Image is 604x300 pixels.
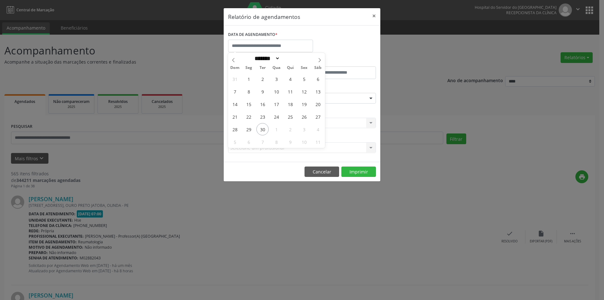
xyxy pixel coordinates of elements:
[280,55,301,62] input: Year
[284,98,296,110] span: Setembro 18, 2025
[284,85,296,98] span: Setembro 11, 2025
[243,136,255,148] span: Outubro 6, 2025
[298,85,310,98] span: Setembro 12, 2025
[256,66,270,70] span: Ter
[297,66,311,70] span: Sex
[305,167,339,177] button: Cancelar
[298,123,310,135] span: Outubro 3, 2025
[228,30,277,40] label: DATA DE AGENDAMENTO
[270,136,282,148] span: Outubro 8, 2025
[298,136,310,148] span: Outubro 10, 2025
[229,98,241,110] span: Setembro 14, 2025
[243,73,255,85] span: Setembro 1, 2025
[243,98,255,110] span: Setembro 15, 2025
[298,73,310,85] span: Setembro 5, 2025
[229,136,241,148] span: Outubro 5, 2025
[256,123,269,135] span: Setembro 30, 2025
[284,110,296,123] span: Setembro 25, 2025
[284,73,296,85] span: Setembro 4, 2025
[256,110,269,123] span: Setembro 23, 2025
[229,110,241,123] span: Setembro 21, 2025
[228,66,242,70] span: Dom
[228,13,300,21] h5: Relatório de agendamentos
[243,123,255,135] span: Setembro 29, 2025
[304,57,376,66] label: ATÉ
[256,85,269,98] span: Setembro 9, 2025
[312,85,324,98] span: Setembro 13, 2025
[298,110,310,123] span: Setembro 26, 2025
[243,85,255,98] span: Setembro 8, 2025
[270,73,282,85] span: Setembro 3, 2025
[298,98,310,110] span: Setembro 19, 2025
[283,66,297,70] span: Qui
[252,55,280,62] select: Month
[270,123,282,135] span: Outubro 1, 2025
[256,98,269,110] span: Setembro 16, 2025
[243,110,255,123] span: Setembro 22, 2025
[270,85,282,98] span: Setembro 10, 2025
[270,110,282,123] span: Setembro 24, 2025
[312,123,324,135] span: Outubro 4, 2025
[312,136,324,148] span: Outubro 11, 2025
[312,73,324,85] span: Setembro 6, 2025
[368,8,380,24] button: Close
[311,66,325,70] span: Sáb
[284,136,296,148] span: Outubro 9, 2025
[341,167,376,177] button: Imprimir
[229,85,241,98] span: Setembro 7, 2025
[256,136,269,148] span: Outubro 7, 2025
[284,123,296,135] span: Outubro 2, 2025
[242,66,256,70] span: Seg
[270,66,283,70] span: Qua
[312,110,324,123] span: Setembro 27, 2025
[270,98,282,110] span: Setembro 17, 2025
[256,73,269,85] span: Setembro 2, 2025
[229,73,241,85] span: Agosto 31, 2025
[229,123,241,135] span: Setembro 28, 2025
[312,98,324,110] span: Setembro 20, 2025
